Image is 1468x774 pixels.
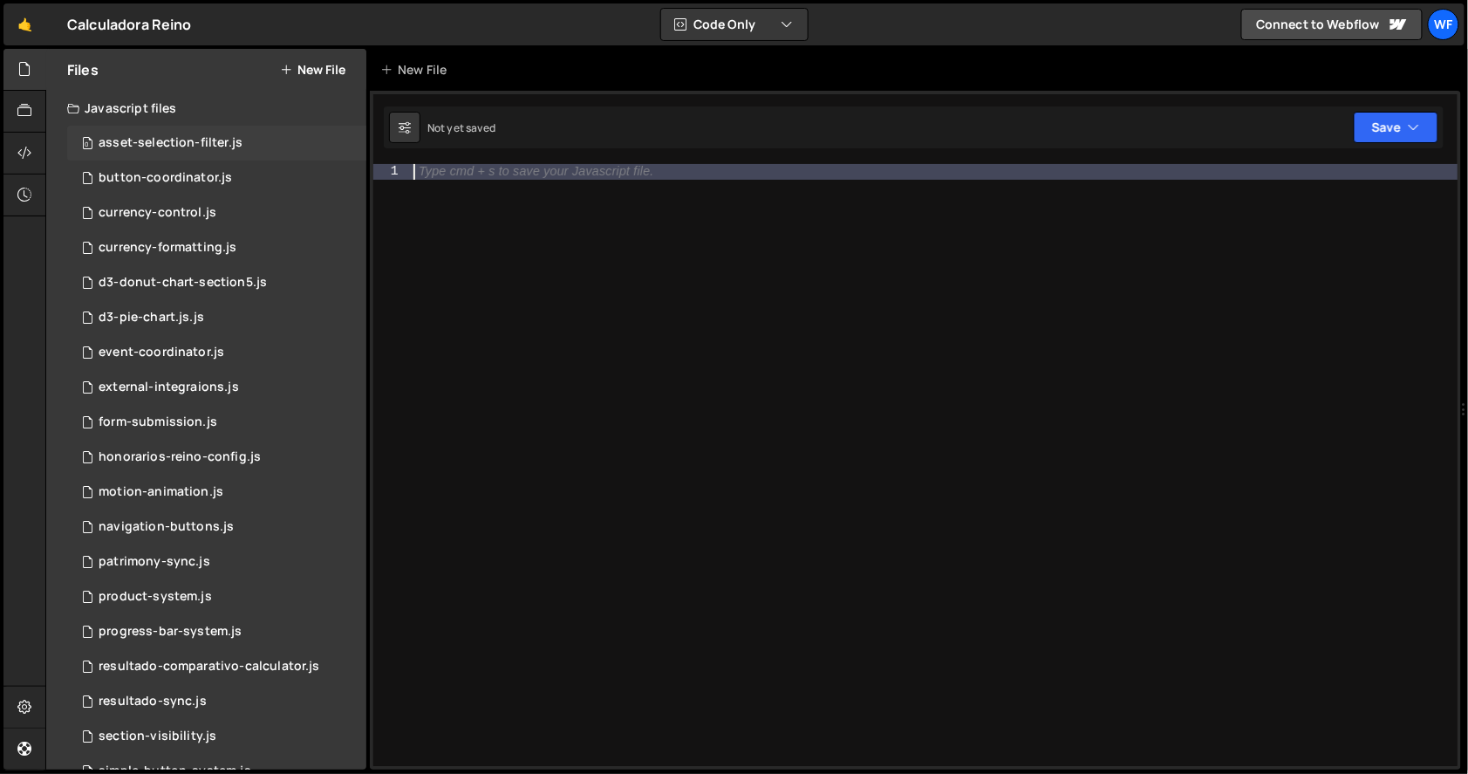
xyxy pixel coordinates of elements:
div: Type cmd + s to save your Javascript file. [419,165,653,179]
div: asset-selection-filter.js [99,135,242,151]
div: motion-animation.js [99,484,223,500]
div: resultado-comparativo-calculator.js [99,659,320,675]
div: form-submission.js [99,414,217,430]
button: New File [280,63,345,77]
div: button-coordinator.js [99,170,232,186]
div: resultado-sync.js [99,694,207,709]
div: Calculadora Reino [67,14,192,35]
div: Javascript files [46,91,366,126]
div: 16606/45184.js [67,614,366,649]
div: progress-bar-system.js [99,624,242,640]
div: 16606/45190.js [67,195,366,230]
div: 16606/45182.js [67,684,366,719]
a: WF [1428,9,1459,40]
h2: Files [67,60,99,79]
div: 1 [373,164,410,180]
button: Code Only [661,9,808,40]
div: patrimony-sync.js [99,554,210,570]
div: honorarios-reino-config.js [99,449,261,465]
div: 16606/45183.js [67,649,366,684]
div: Not yet saved [427,120,495,135]
div: external-integraions.js [99,380,239,395]
div: product-system.js [99,589,212,605]
div: event-coordinator.js [99,345,224,360]
div: currency-formatting.js [99,240,237,256]
div: 16606/45203.js [67,510,366,545]
div: d3-pie-chart.js.js [99,310,204,325]
span: 0 [82,138,92,152]
button: Save [1354,112,1438,143]
div: 16606/45187.js [67,335,366,370]
div: 16606/45185.js [67,545,366,579]
div: 16606/45186.js [67,475,366,510]
div: 16606/45191.js [67,126,366,161]
div: 16606/45192.js [67,440,366,475]
div: 16606/45188.js [67,265,366,300]
div: 16606/45181.js [67,719,366,754]
div: 16606/45204.js [67,405,366,440]
div: 16606/45189.js [67,230,366,265]
div: 16606/45201.js [67,579,366,614]
div: 16606/45178.js [67,161,366,195]
div: currency-control.js [99,205,216,221]
div: d3-donut-chart-section5.js [99,275,267,291]
div: navigation-buttons.js [99,519,234,535]
div: 16606/45209.js [67,300,366,335]
div: section-visibility.js [99,729,216,744]
div: 16606/45202.js [67,370,366,405]
a: Connect to Webflow [1241,9,1423,40]
a: 🤙 [3,3,46,45]
div: New File [380,61,454,79]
